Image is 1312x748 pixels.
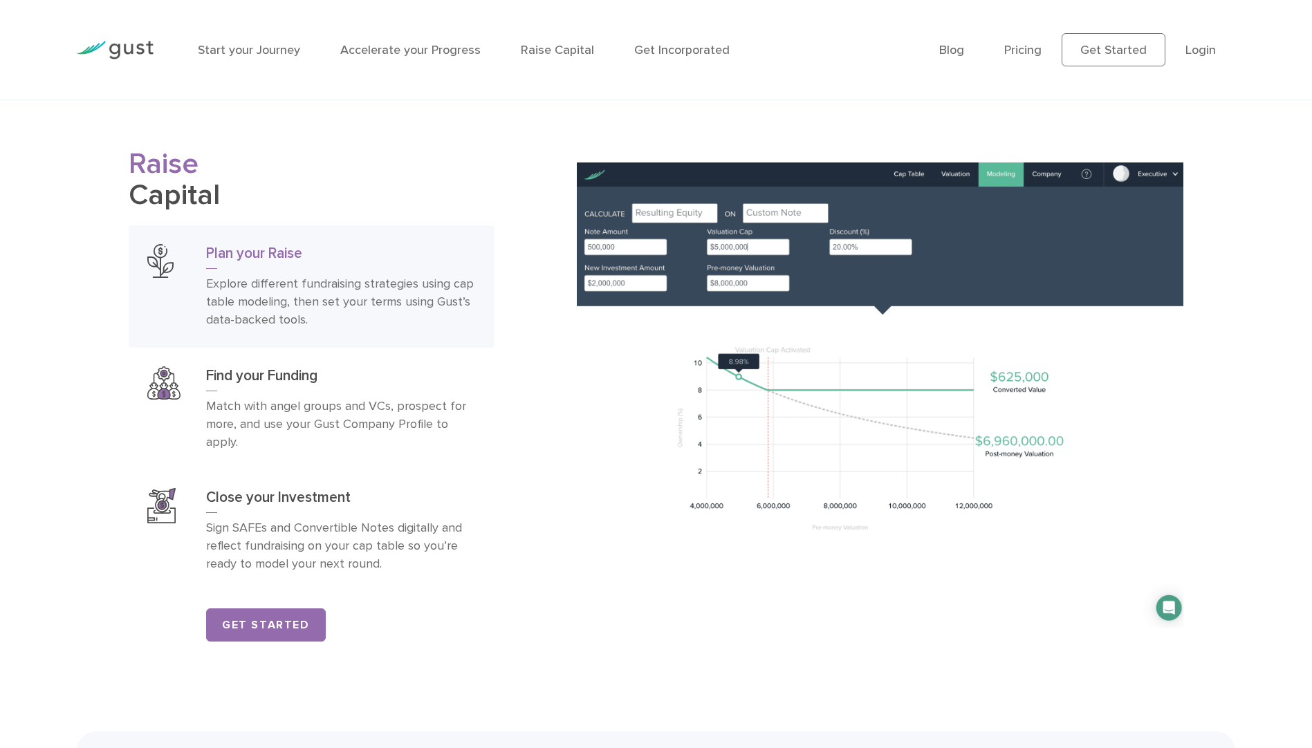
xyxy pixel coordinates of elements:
h3: Find your Funding [206,366,475,391]
a: Get Started [1062,33,1165,66]
a: Find Your FundingFind your FundingMatch with angel groups and VCs, prospect for more, and use you... [129,348,494,470]
img: Plan Your Raise [577,162,1183,628]
a: Plan Your RaisePlan your RaiseExplore different fundraising strategies using cap table modeling, ... [129,225,494,348]
img: Plan Your Raise [147,244,174,278]
span: Raise [129,147,198,181]
h2: Capital [129,149,494,212]
a: Accelerate your Progress [340,43,481,57]
h3: Plan your Raise [206,244,475,269]
p: Sign SAFEs and Convertible Notes digitally and reflect fundraising on your cap table so you’re re... [206,519,475,573]
img: Find Your Funding [147,366,181,400]
a: Start your Journey [198,43,300,57]
a: Blog [939,43,964,57]
a: Pricing [1004,43,1042,57]
p: Match with angel groups and VCs, prospect for more, and use your Gust Company Profile to apply. [206,398,475,451]
img: Close Your Investment [147,488,176,523]
a: Get Incorporated [634,43,730,57]
a: Login [1185,43,1216,57]
p: Explore different fundraising strategies using cap table modeling, then set your terms using Gust... [206,275,475,329]
a: Raise Capital [521,43,594,57]
a: Close Your InvestmentClose your InvestmentSign SAFEs and Convertible Notes digitally and reflect ... [129,469,494,592]
img: Gust Logo [76,41,154,59]
h3: Close your Investment [206,488,475,513]
a: Get Started [206,608,326,642]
